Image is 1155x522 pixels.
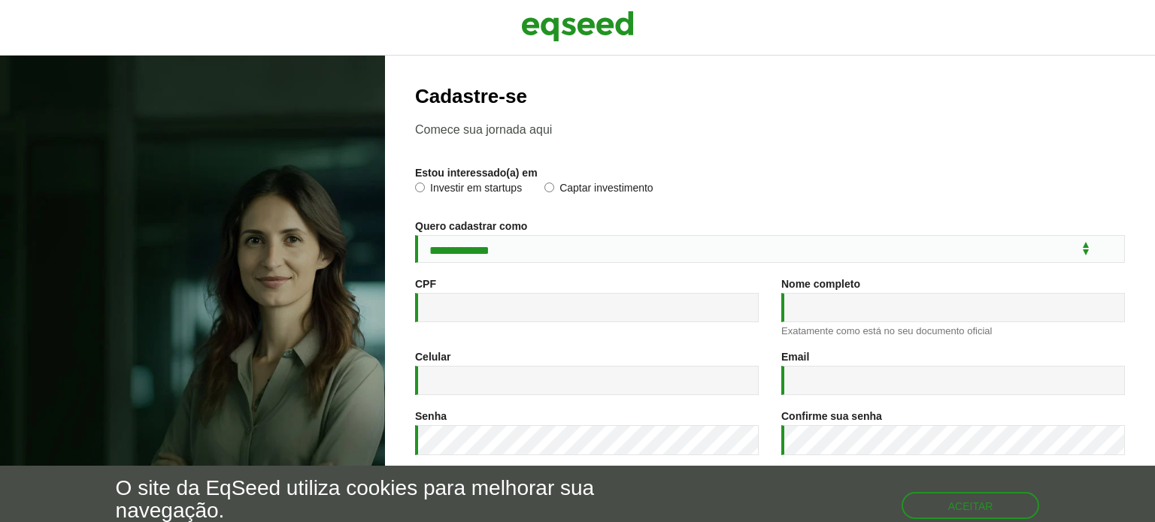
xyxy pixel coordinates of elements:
[415,221,527,231] label: Quero cadastrar como
[781,411,882,421] label: Confirme sua senha
[415,122,1125,137] p: Comece sua jornada aqui
[902,492,1040,519] button: Aceitar
[781,326,1125,336] div: Exatamente como está no seu documento oficial
[781,352,809,362] label: Email
[544,183,554,192] input: Captar investimento
[415,279,436,289] label: CPF
[415,86,1125,107] h2: Cadastre-se
[415,183,522,198] label: Investir em startups
[415,411,447,421] label: Senha
[521,8,634,45] img: EqSeed Logo
[415,167,538,178] label: Estou interessado(a) em
[544,183,653,198] label: Captar investimento
[415,352,450,362] label: Celular
[415,183,425,192] input: Investir em startups
[781,279,860,289] label: Nome completo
